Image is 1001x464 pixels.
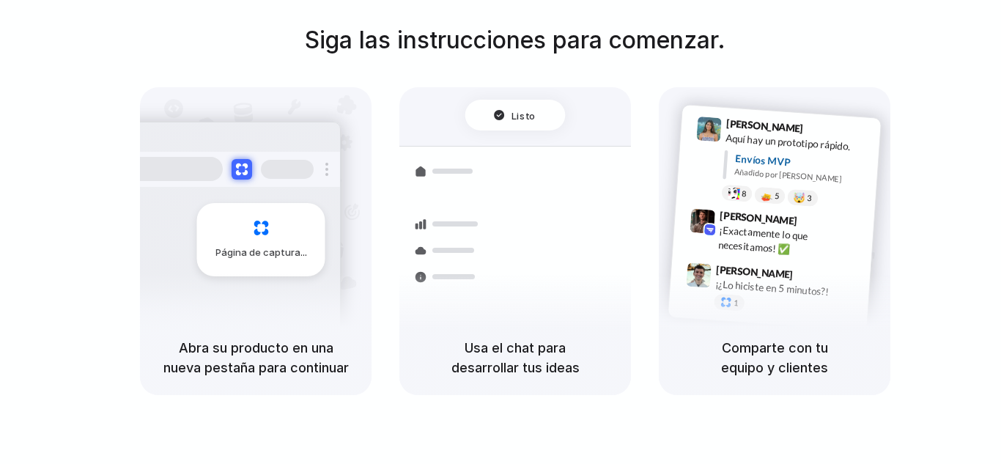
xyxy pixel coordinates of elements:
font: Añadido por [PERSON_NAME] [734,166,842,184]
font: 8 [741,188,746,199]
font: 9:47 a. m. [798,271,830,283]
font: ¡¿Lo hiciste en 5 minutos?! [715,278,830,298]
font: Usa el chat para desarrollar tus ideas [451,340,580,375]
font: 5 [774,191,779,201]
font: 1 [734,298,739,308]
font: Siga las instrucciones para comenzar. [305,26,725,54]
font: Listo [511,109,536,121]
font: Envíos MVP [735,152,791,167]
font: [PERSON_NAME] [726,117,804,134]
font: Aquí hay un prototipo rápido. [725,131,851,152]
font: 9:41 a. m. [808,125,841,136]
font: 9:42 a. m. [802,217,834,229]
font: Comparte con tu equipo y clientes [721,340,828,375]
font: Abra su producto en una nueva pestaña para continuar [163,340,349,375]
font: [PERSON_NAME] [720,209,797,226]
font: [PERSON_NAME] [716,263,794,280]
font: ¡Exactamente lo que necesitamos! ✅ [717,224,808,255]
font: 🤯 [793,191,806,203]
font: 3 [807,193,812,203]
font: Página de captura [215,246,300,258]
